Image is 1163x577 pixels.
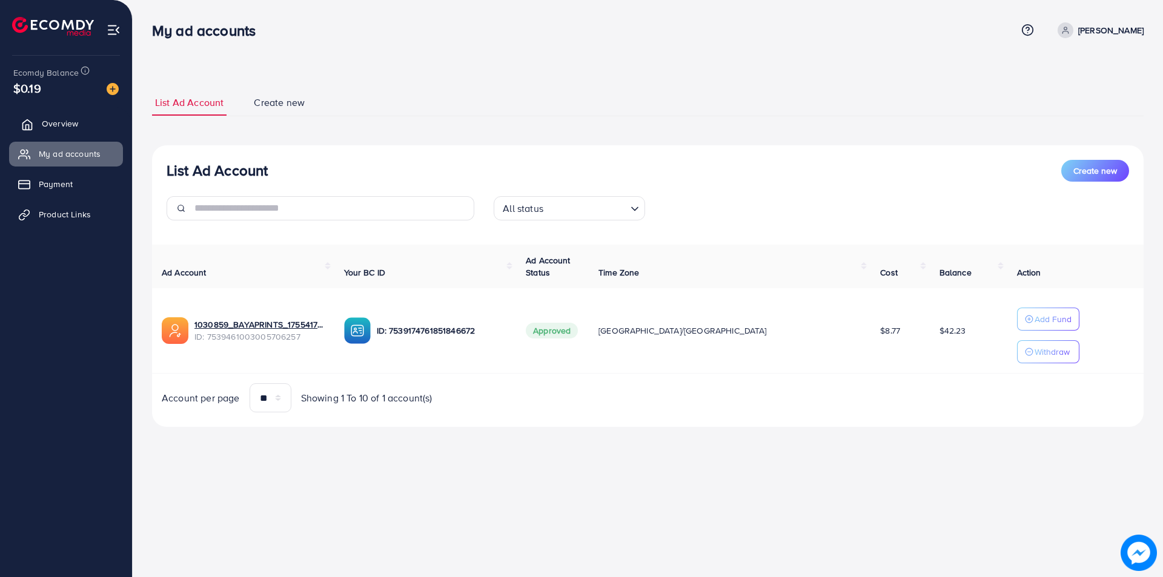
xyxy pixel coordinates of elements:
span: Ad Account Status [526,254,571,279]
img: image [107,83,119,95]
button: Add Fund [1017,308,1079,331]
span: Ecomdy Balance [13,67,79,79]
span: Cost [880,266,898,279]
a: Product Links [9,202,123,226]
h3: My ad accounts [152,22,265,39]
span: $8.77 [880,325,900,337]
span: My ad accounts [39,148,101,160]
span: Your BC ID [344,266,386,279]
img: logo [12,17,94,36]
button: Create new [1061,160,1129,182]
span: $42.23 [939,325,966,337]
a: My ad accounts [9,142,123,166]
span: Create new [254,96,305,110]
span: Time Zone [598,266,639,279]
span: Overview [42,117,78,130]
span: [GEOGRAPHIC_DATA]/[GEOGRAPHIC_DATA] [598,325,767,337]
a: [PERSON_NAME] [1053,22,1144,38]
button: Withdraw [1017,340,1079,363]
div: <span class='underline'>1030859_BAYAPRINTS_1755417584619</span></br>7539461003005706257 [194,318,325,343]
a: Overview [9,111,123,136]
a: Payment [9,172,123,196]
p: Withdraw [1035,345,1070,359]
span: Payment [39,178,73,190]
span: Balance [939,266,972,279]
div: Search for option [494,196,645,220]
p: ID: 7539174761851846672 [377,323,507,338]
p: [PERSON_NAME] [1078,23,1144,38]
img: image [1122,536,1156,570]
span: Ad Account [162,266,207,279]
span: Create new [1073,165,1117,177]
span: All status [500,200,546,217]
p: Add Fund [1035,312,1072,326]
span: Account per page [162,391,240,405]
span: ID: 7539461003005706257 [194,331,325,343]
a: 1030859_BAYAPRINTS_1755417584619 [194,318,325,331]
img: ic-ads-acc.e4c84228.svg [162,317,188,344]
span: List Ad Account [155,96,224,110]
span: $0.19 [13,79,41,97]
img: ic-ba-acc.ded83a64.svg [344,317,371,344]
span: Showing 1 To 10 of 1 account(s) [301,391,432,405]
span: Action [1017,266,1041,279]
input: Search for option [547,197,626,217]
h3: List Ad Account [167,162,268,179]
span: Approved [526,323,578,338]
span: Product Links [39,208,91,220]
img: menu [107,23,121,37]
